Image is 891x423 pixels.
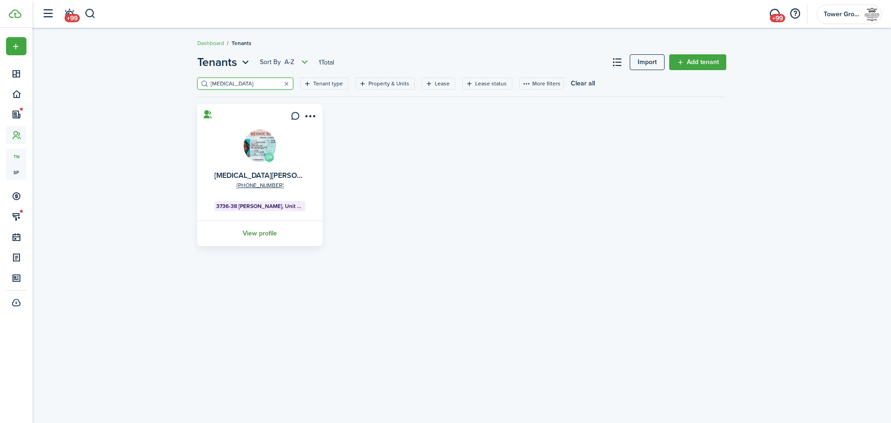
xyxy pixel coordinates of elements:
[422,78,455,90] filter-tag: Open filter
[237,181,284,189] a: [PHONE_NUMBER]
[6,37,26,55] button: Open menu
[824,11,861,18] span: Tower Grove Community Development Corporation
[355,78,415,90] filter-tag: Open filter
[65,14,80,22] span: +99
[197,39,224,47] a: Dashboard
[475,79,507,88] filter-tag-label: Lease status
[84,6,96,22] button: Search
[9,9,21,18] img: TenantCloud
[260,57,310,68] button: Sort byA-Z
[630,54,665,70] a: Import
[216,202,304,210] span: 3736-38 [PERSON_NAME], Unit 3738 A
[6,164,26,180] a: sp
[232,39,252,47] span: Tenants
[571,78,595,90] button: Clear all
[260,58,284,67] span: Sort by
[319,58,334,67] header-page-total: 1 Total
[313,79,343,88] filter-tag-label: Tenant type
[766,2,783,26] a: Messaging
[787,6,803,22] button: Open resource center
[214,170,329,181] a: [MEDICAL_DATA][PERSON_NAME]
[197,54,252,71] button: Open menu
[244,130,276,162] img: Chyle Kluttz
[197,54,237,71] span: Tenants
[669,54,726,70] a: Add tenant
[197,54,252,71] button: Tenants
[280,77,293,90] button: Clear search
[60,2,78,26] a: Notifications
[462,78,512,90] filter-tag: Open filter
[865,7,879,22] img: Tower Grove Community Development Corporation
[196,221,324,246] a: View profile
[300,78,349,90] filter-tag: Open filter
[368,79,409,88] filter-tag-label: Property & Units
[519,78,564,90] button: More filters
[435,79,450,88] filter-tag-label: Lease
[39,5,57,23] button: Open sidebar
[302,111,317,124] button: Open menu
[265,153,274,162] avatar-text: DR
[284,58,294,67] span: A-Z
[260,57,310,68] button: Open menu
[770,14,785,22] span: +99
[6,149,26,164] a: tn
[208,79,290,88] input: Search here...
